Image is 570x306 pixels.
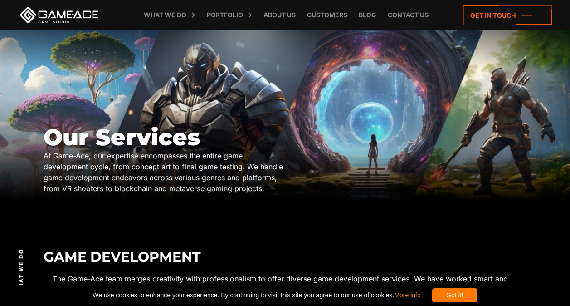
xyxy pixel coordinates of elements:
a: More info [394,291,420,299]
a: Get in touch [463,5,552,25]
h2: Game Development [44,249,526,264]
span: What we do [17,248,25,294]
span: We use cookies to enhance your experience. By continuing to visit this site you agree to our use ... [93,288,420,302]
h1: Our Services [44,125,285,150]
div: At Game-Ace, our expertise encompasses the entire game development cycle, from concept art to fin... [44,150,285,194]
div: Got it! [432,288,477,302]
